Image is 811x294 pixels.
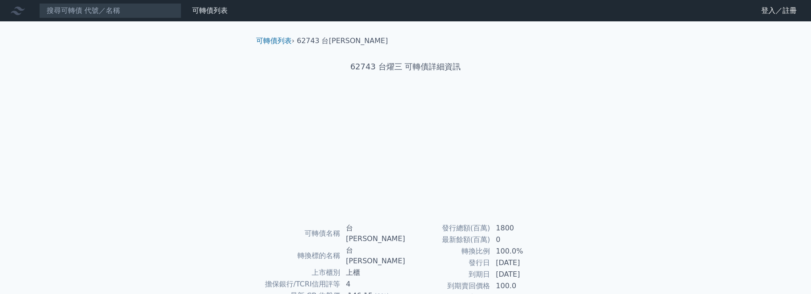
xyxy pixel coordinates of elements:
td: 最新餘額(百萬) [405,234,490,246]
a: 登入／註冊 [754,4,804,18]
td: 100.0% [490,246,551,257]
td: 台[PERSON_NAME] [341,222,405,245]
td: 可轉債名稱 [260,222,341,245]
td: 4 [341,278,405,290]
td: 到期日 [405,269,490,280]
td: [DATE] [490,257,551,269]
td: 100.0 [490,280,551,292]
li: › [256,36,294,46]
td: 擔保銀行/TCRI信用評等 [260,278,341,290]
td: 發行總額(百萬) [405,222,490,234]
td: 上櫃 [341,267,405,278]
input: 搜尋可轉債 代號／名稱 [39,3,181,18]
td: 台[PERSON_NAME] [341,245,405,267]
a: 可轉債列表 [256,36,292,45]
a: 可轉債列表 [192,6,228,15]
li: 62743 台[PERSON_NAME] [297,36,388,46]
td: [DATE] [490,269,551,280]
td: 到期賣回價格 [405,280,490,292]
h1: 62743 台燿三 可轉債詳細資訊 [249,60,562,73]
td: 發行日 [405,257,490,269]
td: 上市櫃別 [260,267,341,278]
td: 轉換比例 [405,246,490,257]
td: 轉換標的名稱 [260,245,341,267]
td: 1800 [490,222,551,234]
td: 0 [490,234,551,246]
